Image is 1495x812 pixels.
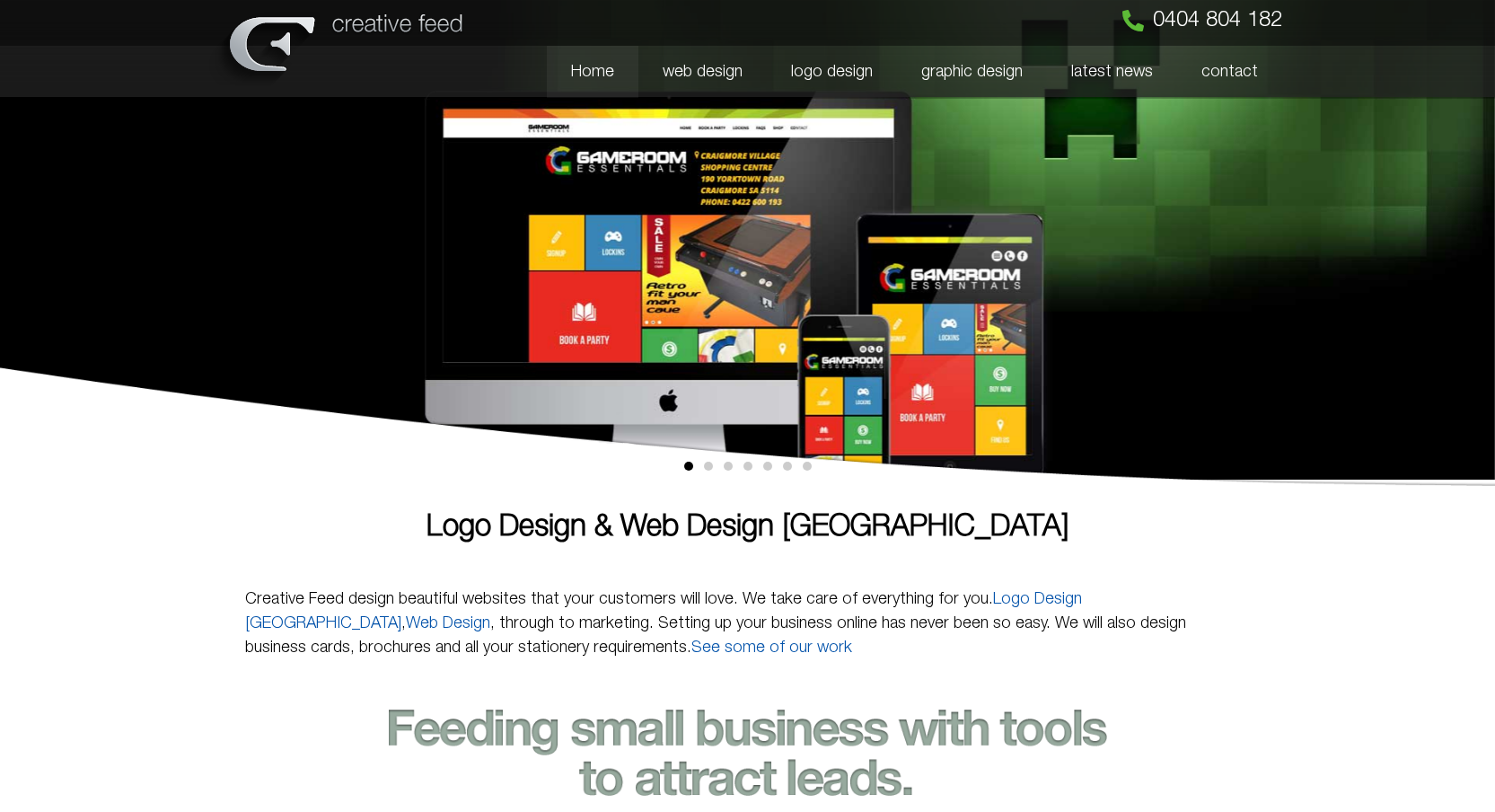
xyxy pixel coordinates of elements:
h1: Logo Design & Web Design [GEOGRAPHIC_DATA] [245,513,1251,543]
span: Go to slide 2 [704,462,713,471]
a: logo design [767,46,897,98]
span: Go to slide 4 [743,462,752,471]
a: 0404 804 182 [1122,10,1282,31]
span: 0404 804 182 [1153,10,1282,31]
nav: Menu [478,46,1282,98]
a: Web Design [406,616,490,631]
a: See some of our work [691,640,852,655]
p: Creative Feed design beautiful websites that your customers will love. We take care of everything... [245,587,1251,660]
span: Go to slide 3 [724,462,733,471]
span: Go to slide 7 [803,462,812,471]
a: contact [1177,46,1282,98]
span: Go to slide 1 [684,462,693,471]
a: Home [547,46,638,98]
span: Go to slide 6 [783,462,792,471]
a: graphic design [897,46,1047,98]
a: latest news [1047,46,1177,98]
a: web design [638,46,767,98]
span: Go to slide 5 [763,462,772,471]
